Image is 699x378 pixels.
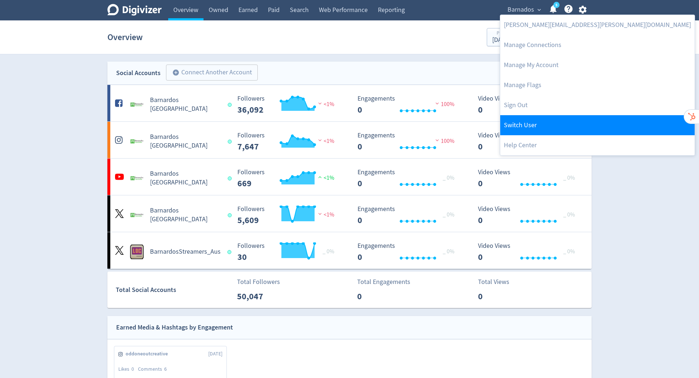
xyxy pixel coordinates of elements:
[500,135,695,155] a: Help Center
[500,55,695,75] a: Manage My Account
[500,115,695,135] a: Switch User
[500,75,695,95] a: Manage Flags
[500,15,695,35] a: [PERSON_NAME][EMAIL_ADDRESS][PERSON_NAME][DOMAIN_NAME]
[500,95,695,115] a: Log out
[500,35,695,55] a: Manage Connections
